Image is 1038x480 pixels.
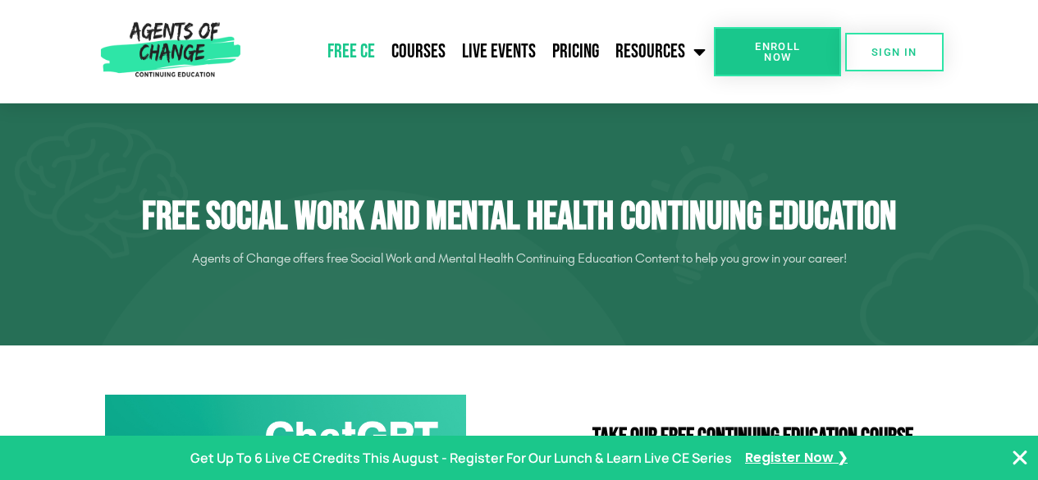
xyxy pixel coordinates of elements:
a: Register Now ❯ [745,446,848,470]
p: Agents of Change offers free Social Work and Mental Health Continuing Education Content to help y... [60,245,979,272]
a: Resources [607,31,714,72]
p: Get Up To 6 Live CE Credits This August - Register For Our Lunch & Learn Live CE Series [190,446,732,470]
h1: Free Social Work and Mental Health Continuing Education [60,194,979,241]
span: SIGN IN [871,47,917,57]
button: Close Banner [1010,448,1030,468]
a: Live Events [454,31,544,72]
nav: Menu [247,31,714,72]
a: Courses [383,31,454,72]
span: Enroll Now [740,41,815,62]
a: Free CE [319,31,383,72]
h2: Take Our FREE Continuing Education Course [528,426,979,449]
a: Pricing [544,31,607,72]
a: SIGN IN [845,33,944,71]
a: Enroll Now [714,27,841,76]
